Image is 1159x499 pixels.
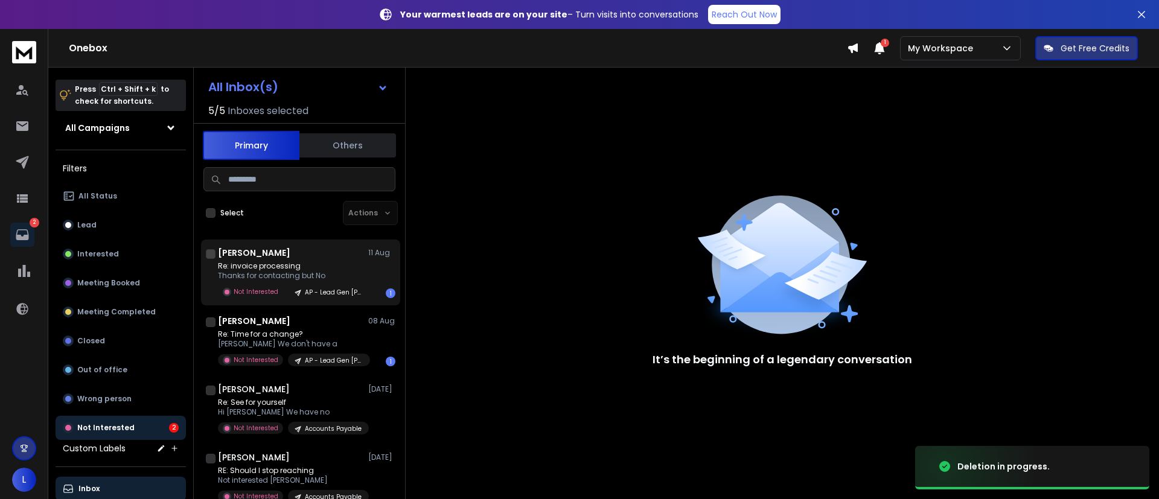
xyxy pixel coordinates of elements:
p: Not Interested [77,423,135,433]
button: Interested [56,242,186,266]
p: Lead [77,220,97,230]
label: Select [220,208,244,218]
p: Wrong person [77,394,132,404]
button: Not Interested2 [56,416,186,440]
p: My Workspace [908,42,978,54]
p: – Turn visits into conversations [400,8,698,21]
p: [DATE] [368,453,395,462]
p: Meeting Booked [77,278,140,288]
p: Closed [77,336,105,346]
button: Others [299,132,396,159]
p: AP - Lead Gen [PERSON_NAME] [305,288,363,297]
h3: Filters [56,160,186,177]
button: L [12,468,36,492]
div: Deletion in progress. [957,460,1050,472]
p: Interested [77,249,119,259]
h1: [PERSON_NAME] [218,383,290,395]
strong: Your warmest leads are on your site [400,8,567,21]
button: Lead [56,213,186,237]
h1: [PERSON_NAME] [218,451,290,463]
p: 08 Aug [368,316,395,326]
p: [PERSON_NAME] We don't have a [218,339,363,349]
span: 1 [881,39,889,47]
button: Wrong person [56,387,186,411]
p: Thanks for contacting but No [218,271,363,281]
div: 1 [386,288,395,298]
span: 5 / 5 [208,104,225,118]
a: 2 [10,223,34,247]
h3: Inboxes selected [228,104,308,118]
p: Inbox [78,484,100,494]
button: All Status [56,184,186,208]
span: Ctrl + Shift + k [99,82,158,96]
div: 2 [169,423,179,433]
button: Primary [203,131,299,160]
p: RE: Should I stop reaching [218,466,363,475]
p: Re: Time for a change? [218,329,363,339]
p: Not Interested [234,287,278,296]
p: Accounts Payable [305,424,362,433]
button: Meeting Completed [56,300,186,324]
h1: Onebox [69,41,847,56]
p: Not Interested [234,424,278,433]
p: Get Free Credits [1061,42,1129,54]
button: Get Free Credits [1035,36,1138,60]
p: 11 Aug [368,248,395,258]
h1: All Inbox(s) [208,81,278,93]
p: It’s the beginning of a legendary conversation [653,351,912,368]
p: Not interested [PERSON_NAME] [218,475,363,485]
div: 1 [386,357,395,366]
h1: [PERSON_NAME] [218,315,290,327]
p: All Status [78,191,117,201]
h1: All Campaigns [65,122,130,134]
p: Hi [PERSON_NAME] We have no [218,407,363,417]
p: 2 [30,218,39,227]
button: All Inbox(s) [199,75,398,99]
button: Meeting Booked [56,271,186,295]
p: Meeting Completed [77,307,156,317]
p: Out of office [77,365,127,375]
p: Reach Out Now [712,8,777,21]
p: [DATE] [368,384,395,394]
p: Not Interested [234,355,278,364]
h1: [PERSON_NAME] [218,247,290,259]
button: Closed [56,329,186,353]
img: logo [12,41,36,63]
h3: Custom Labels [63,442,126,454]
p: Press to check for shortcuts. [75,83,169,107]
a: Reach Out Now [708,5,781,24]
p: Re: invoice processing [218,261,363,271]
button: All Campaigns [56,116,186,140]
button: Out of office [56,358,186,382]
p: Re: See for yourself [218,398,363,407]
p: AP - Lead Gen [PERSON_NAME] [305,356,363,365]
